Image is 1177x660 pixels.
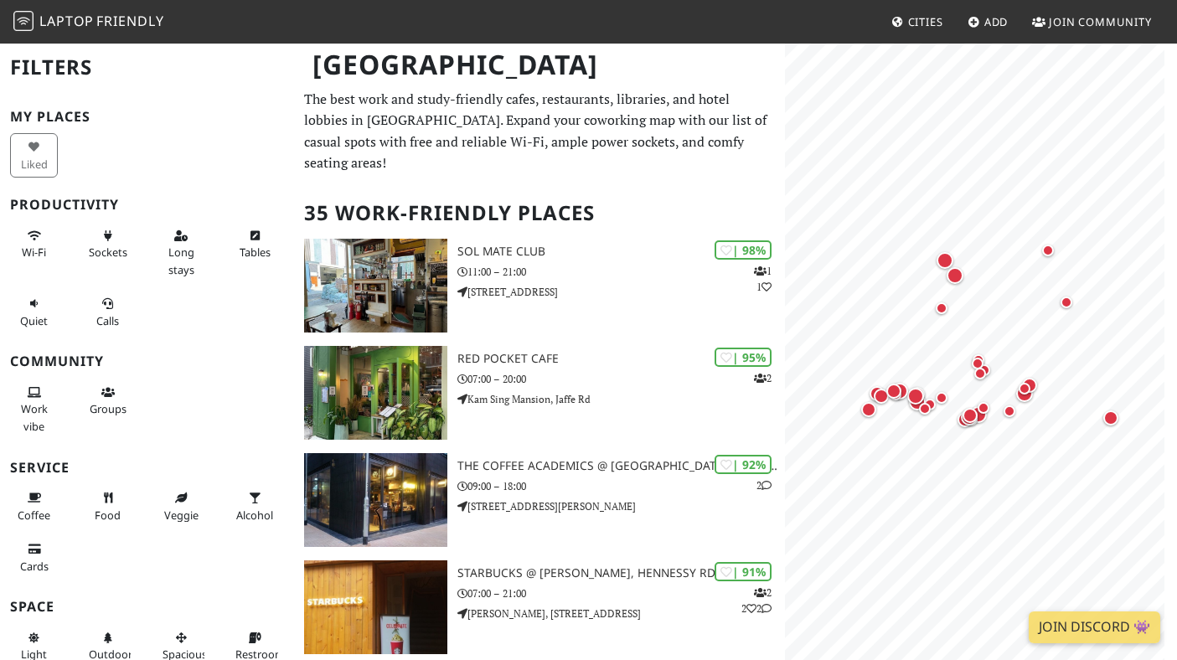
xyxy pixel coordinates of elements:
p: [STREET_ADDRESS] [457,284,784,300]
p: The best work and study-friendly cafes, restaurants, libraries, and hotel lobbies in [GEOGRAPHIC_... [304,89,774,174]
span: Quiet [20,313,48,328]
span: Long stays [168,245,194,276]
span: Veggie [164,508,199,523]
div: Map marker [999,401,1020,421]
span: Food [95,508,121,523]
h3: Community [10,353,284,369]
div: Map marker [1056,292,1076,312]
a: Cities [885,7,950,37]
div: Map marker [1038,240,1058,260]
div: Map marker [962,410,982,430]
h3: Productivity [10,197,284,213]
button: Long stays [157,222,205,283]
button: Wi-Fi [10,222,58,266]
a: LaptopFriendly LaptopFriendly [13,8,164,37]
h3: Service [10,460,284,476]
p: 11:00 – 21:00 [457,264,784,280]
a: Red Pocket Cafe | 95% 2 Red Pocket Cafe 07:00 – 20:00 Kam Sing Mansion, Jaffe Rd [294,346,784,440]
div: Map marker [906,390,929,414]
p: [PERSON_NAME], [STREET_ADDRESS] [457,606,784,621]
img: LaptopFriendly [13,11,34,31]
div: Map marker [973,398,994,418]
button: Calls [84,290,132,334]
p: 2 2 2 [741,585,772,616]
button: Work vibe [10,379,58,440]
h1: [GEOGRAPHIC_DATA] [299,42,781,88]
h3: My Places [10,109,284,125]
button: Food [84,484,132,529]
div: Map marker [1014,379,1035,399]
p: 07:00 – 21:00 [457,585,784,601]
h2: 35 Work-Friendly Places [304,188,774,239]
button: Tables [230,222,278,266]
button: Alcohol [230,484,278,529]
span: Power sockets [89,245,127,260]
div: | 91% [715,562,772,581]
h3: SOL Mate Club [457,245,784,259]
img: The Coffee Academics @ Sai Yuen Lane [304,453,447,547]
span: Work-friendly tables [240,245,271,260]
img: SOL Mate Club [304,239,447,333]
h3: Starbucks @ [PERSON_NAME], Hennessy Rd [457,566,784,580]
div: Map marker [943,264,967,287]
div: Map marker [870,385,892,407]
span: Group tables [90,401,126,416]
a: Join Community [1025,7,1159,37]
span: Alcohol [236,508,273,523]
img: Red Pocket Cafe [304,346,447,440]
span: Add [984,14,1009,29]
div: Map marker [933,249,957,272]
p: [STREET_ADDRESS][PERSON_NAME] [457,498,784,514]
div: Map marker [1019,374,1040,396]
div: Map marker [883,380,905,402]
div: Map marker [888,379,911,403]
button: Cards [10,535,58,580]
div: | 98% [715,240,772,260]
div: Map marker [970,364,990,384]
h2: Filters [10,42,284,93]
a: Starbucks @ Wan Chai, Hennessy Rd | 91% 222 Starbucks @ [PERSON_NAME], Hennessy Rd 07:00 – 21:00 ... [294,560,784,654]
span: Credit cards [20,559,49,574]
div: Map marker [954,409,976,431]
span: Laptop [39,12,94,30]
div: Map marker [1013,382,1036,405]
div: Map marker [906,384,928,405]
button: Quiet [10,290,58,334]
div: Map marker [967,403,990,426]
h3: Space [10,599,284,615]
button: Sockets [84,222,132,266]
div: | 95% [715,348,772,367]
p: 2 [754,370,772,386]
div: Map marker [1100,407,1122,429]
div: Map marker [904,384,927,408]
button: Veggie [157,484,205,529]
div: Map marker [958,405,981,429]
span: Friendly [96,12,163,30]
span: People working [21,401,48,433]
img: Starbucks @ Wan Chai, Hennessy Rd [304,560,447,654]
p: 09:00 – 18:00 [457,478,784,494]
h3: Red Pocket Cafe [457,352,784,366]
a: SOL Mate Club | 98% 11 SOL Mate Club 11:00 – 21:00 [STREET_ADDRESS] [294,239,784,333]
button: Groups [84,379,132,423]
span: Stable Wi-Fi [22,245,46,260]
div: Map marker [920,394,940,415]
div: Map marker [885,384,906,405]
div: Map marker [968,350,989,370]
div: Map marker [932,388,952,408]
div: Map marker [959,405,981,426]
div: Map marker [915,399,935,419]
p: Kam Sing Mansion, Jaffe Rd [457,391,784,407]
p: 07:00 – 20:00 [457,371,784,387]
a: The Coffee Academics @ Sai Yuen Lane | 92% 2 The Coffee Academics @ [GEOGRAPHIC_DATA][PERSON_NAME... [294,453,784,547]
a: Add [961,7,1015,37]
p: 1 1 [754,263,772,295]
div: Map marker [974,360,994,380]
div: Map marker [968,353,988,374]
div: Map marker [866,383,888,405]
p: 2 [756,477,772,493]
div: Map marker [858,399,880,420]
div: | 92% [715,455,772,474]
div: Map marker [932,298,952,318]
span: Video/audio calls [96,313,119,328]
